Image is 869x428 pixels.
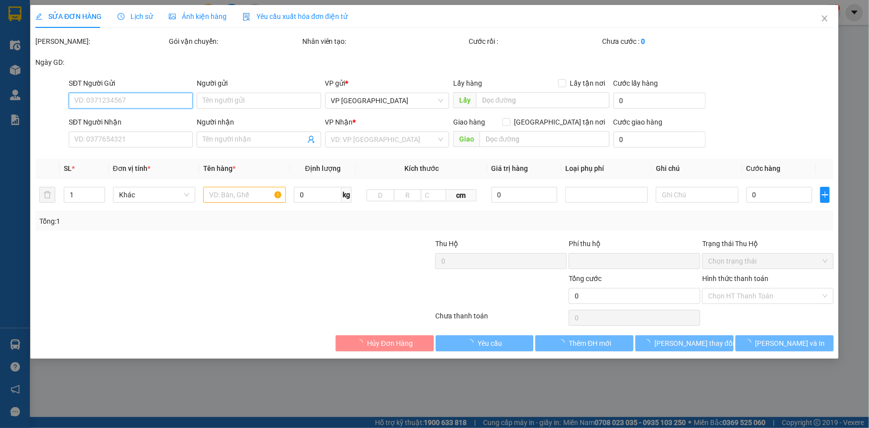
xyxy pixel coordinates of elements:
div: VP gửi [325,78,449,89]
span: Lấy [453,92,476,108]
span: Khác [119,187,190,202]
label: Cước giao hàng [614,118,663,126]
div: SĐT Người Gửi [69,78,193,89]
div: SĐT Người Nhận [69,117,193,128]
div: Chưa cước : [602,36,734,47]
div: Ngày GD: [35,57,167,68]
span: SL [64,164,72,172]
input: C [421,189,446,201]
span: Giá trị hàng [492,164,528,172]
button: Yêu cầu [436,335,534,351]
div: Chưa thanh toán [435,310,568,328]
div: Phí thu hộ [569,238,700,253]
th: Ghi chú [652,159,743,178]
span: SỬA ĐƠN HÀNG [35,12,102,20]
div: Người nhận [197,117,321,128]
span: close [821,14,829,22]
span: Tên hàng [203,164,236,172]
img: logo [3,41,78,91]
input: R [394,189,422,201]
span: Giao [453,131,480,147]
input: Cước giao hàng [614,132,706,147]
span: Lấy tận nơi [566,78,610,89]
div: Người gửi [197,78,321,89]
b: 0 [641,37,645,45]
span: kg [342,187,352,203]
span: [PERSON_NAME] và In [755,338,825,349]
input: Cước lấy hàng [614,93,706,109]
span: VP Nhận [325,118,353,126]
input: VD: Bàn, Ghế [203,187,286,203]
label: Hình thức thanh toán [702,275,768,283]
div: Cước rồi : [469,36,600,47]
span: Kích thước [404,164,439,172]
span: Lấy hàng [453,79,482,87]
div: Trạng thái Thu Hộ [702,238,834,249]
button: Close [811,5,839,33]
span: loading [745,339,755,346]
span: Giao hàng [453,118,485,126]
input: D [367,189,394,201]
span: 24 [PERSON_NAME] - Vinh - [GEOGRAPHIC_DATA] [79,33,151,59]
div: Nhân viên tạo: [302,36,467,47]
span: Chọn trạng thái [708,254,828,269]
span: Đơn vị tính [113,164,150,172]
span: [PERSON_NAME] thay đổi [654,338,734,349]
span: picture [169,13,176,20]
span: user-add [307,136,315,143]
button: Hủy Đơn Hàng [336,335,434,351]
div: [PERSON_NAME]: [35,36,167,47]
span: Ảnh kiện hàng [169,12,227,20]
strong: HÃNG XE HẢI HOÀNG GIA [85,10,147,31]
span: Định lượng [305,164,341,172]
span: loading [558,339,569,346]
span: loading [356,339,367,346]
input: Dọc đường [476,92,610,108]
span: Thu Hộ [435,240,458,248]
span: Lịch sử [118,12,153,20]
span: Hủy Đơn Hàng [367,338,413,349]
img: icon [243,13,250,21]
div: Tổng: 1 [39,216,336,227]
strong: PHIẾU GỬI HÀNG [91,73,141,94]
button: [PERSON_NAME] và In [736,335,834,351]
label: Cước lấy hàng [614,79,658,87]
input: Ghi Chú [656,187,739,203]
span: Yêu cầu xuất hóa đơn điện tử [243,12,348,20]
span: loading [467,339,478,346]
span: Thêm ĐH mới [569,338,611,349]
span: plus [821,191,829,199]
span: Cước hàng [746,164,781,172]
span: [GEOGRAPHIC_DATA] tận nơi [510,117,610,128]
span: VP Can Lộc [331,93,443,108]
button: delete [39,187,55,203]
th: Loại phụ phí [561,159,652,178]
span: edit [35,13,42,20]
button: [PERSON_NAME] thay đổi [635,335,734,351]
input: Dọc đường [480,131,610,147]
span: loading [643,339,654,346]
span: cm [446,189,477,201]
span: Tổng cước [569,275,602,283]
span: clock-circle [118,13,124,20]
span: Yêu cầu [478,338,502,349]
button: plus [820,187,830,203]
div: Gói vận chuyển: [169,36,300,47]
button: Thêm ĐH mới [535,335,633,351]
